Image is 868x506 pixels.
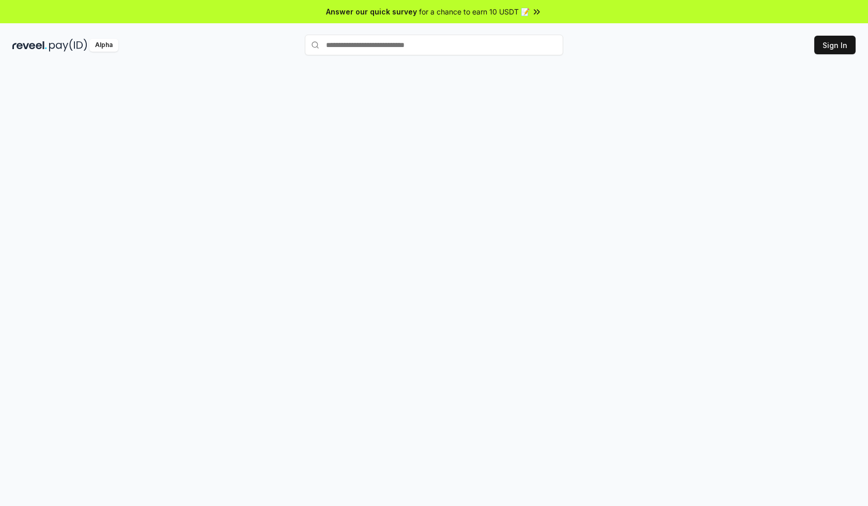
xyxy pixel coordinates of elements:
[89,39,118,52] div: Alpha
[814,36,856,54] button: Sign In
[49,39,87,52] img: pay_id
[419,6,530,17] span: for a chance to earn 10 USDT 📝
[326,6,417,17] span: Answer our quick survey
[12,39,47,52] img: reveel_dark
